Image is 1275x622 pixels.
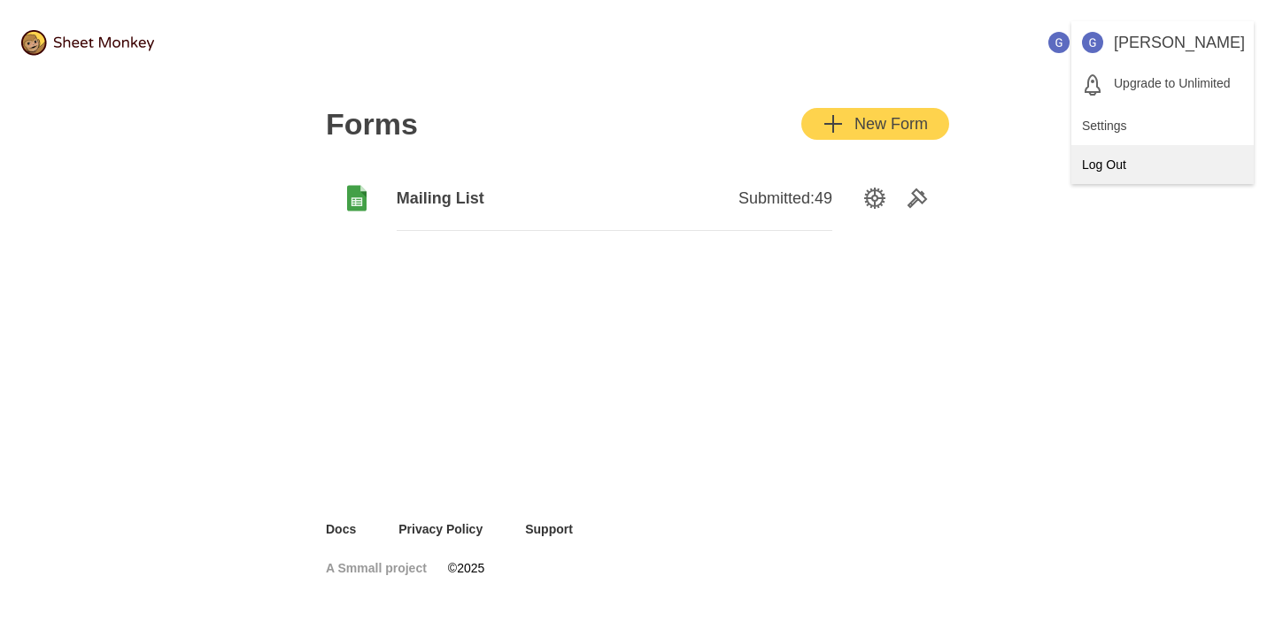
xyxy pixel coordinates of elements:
[823,113,928,134] div: New Form
[1071,64,1254,106] div: Upgrade to Unlimited
[21,30,154,56] img: logo@2x.png
[397,188,614,209] span: Mailing List
[448,559,484,577] span: © 2025
[907,188,928,209] svg: Tools
[1071,145,1254,184] div: Log Out
[738,188,832,209] span: Submitted: 49
[1082,32,1245,53] div: [PERSON_NAME]
[525,520,573,538] a: Support
[326,106,418,142] h2: Forms
[1048,32,1211,53] div: [PERSON_NAME]
[823,113,844,134] svg: Add
[1071,21,1254,64] button: Close Menu
[1071,106,1254,145] div: Settings
[1038,21,1254,64] button: Open Menu
[1082,74,1103,96] svg: Launch
[398,520,483,538] a: Privacy Policy
[326,520,356,538] a: Docs
[326,559,427,577] a: A Smmall project
[864,188,885,209] svg: SettingsOption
